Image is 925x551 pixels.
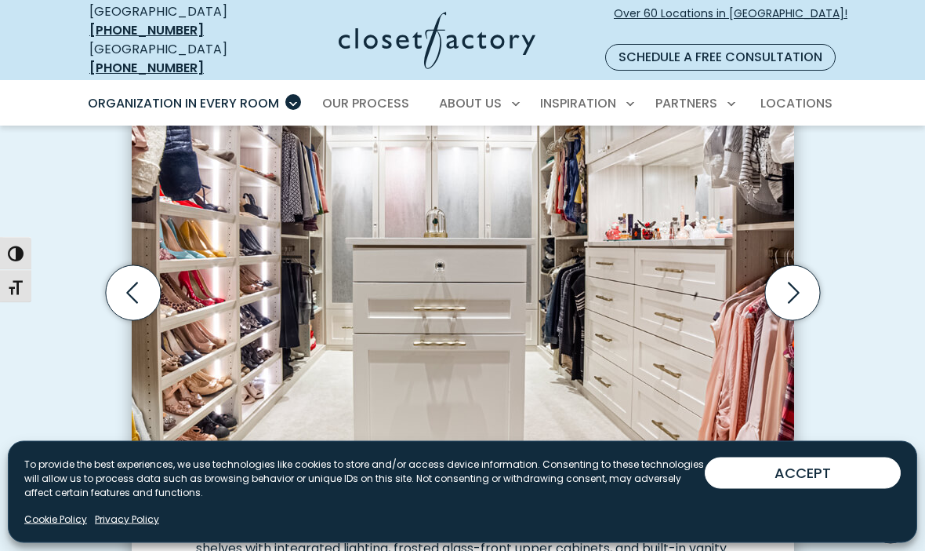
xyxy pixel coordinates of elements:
div: [GEOGRAPHIC_DATA] [89,2,260,40]
span: Partners [655,94,717,112]
span: Organization in Every Room [88,94,279,112]
button: Next slide [759,260,826,327]
a: Schedule a Free Consultation [605,44,836,71]
span: Over 60 Locations in [GEOGRAPHIC_DATA]! [614,5,847,38]
button: Previous slide [100,260,167,327]
a: Cookie Policy [24,513,87,527]
a: [PHONE_NUMBER] [89,21,204,39]
span: Inspiration [540,94,616,112]
p: To provide the best experiences, we use technologies like cookies to store and/or access device i... [24,458,705,500]
span: Locations [760,94,832,112]
span: About Us [439,94,502,112]
nav: Primary Menu [77,82,848,126]
span: Our Process [322,94,409,112]
img: Custom walk-in closet with white built-in shelving, hanging rods, and LED rod lighting, featuring... [132,31,794,513]
button: ACCEPT [705,458,901,489]
a: Privacy Policy [95,513,159,527]
div: [GEOGRAPHIC_DATA] [89,40,260,78]
img: Closet Factory Logo [339,12,535,69]
a: [PHONE_NUMBER] [89,59,204,77]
